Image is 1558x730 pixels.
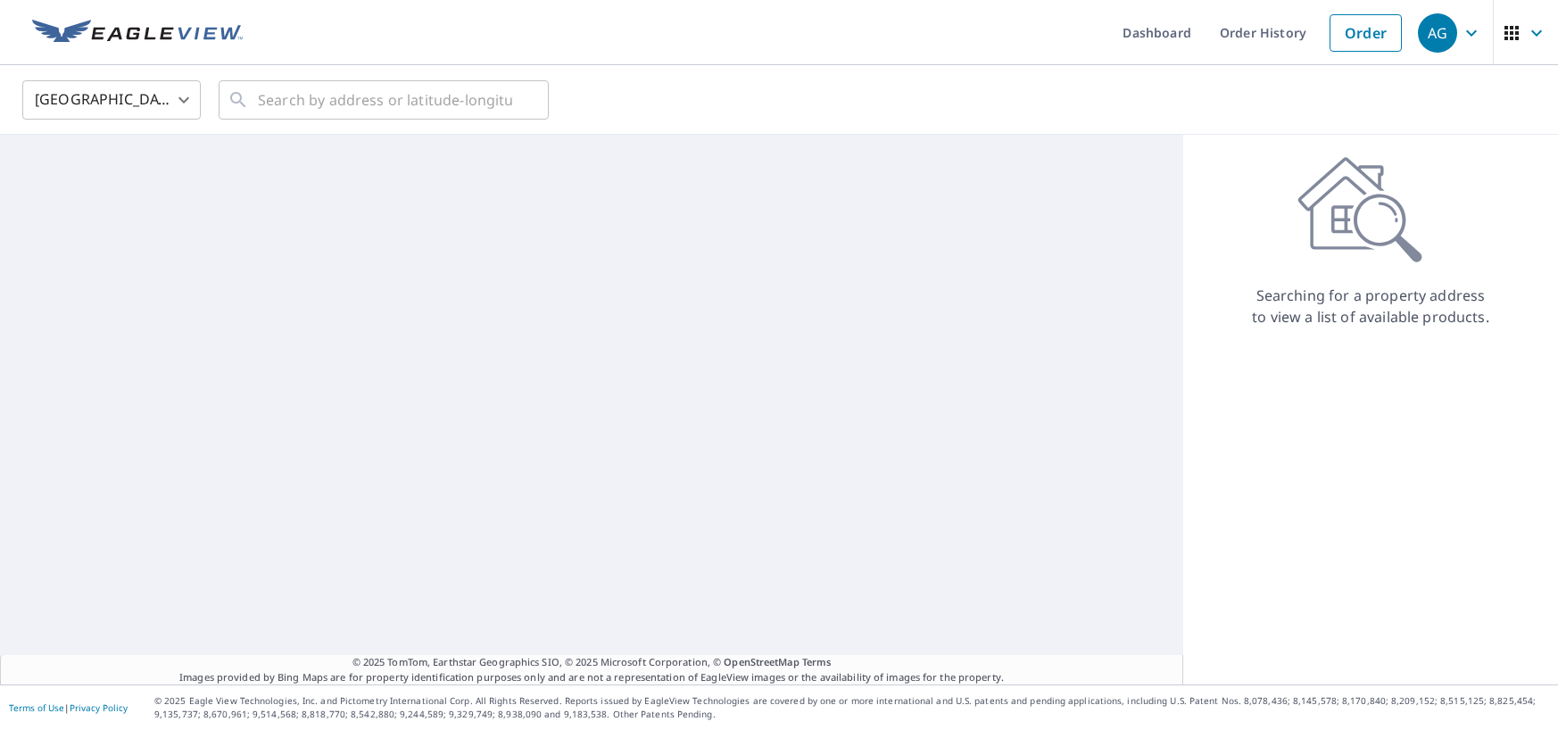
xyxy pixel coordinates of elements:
[154,694,1549,721] p: © 2025 Eagle View Technologies, Inc. and Pictometry International Corp. All Rights Reserved. Repo...
[70,701,128,714] a: Privacy Policy
[9,702,128,713] p: |
[352,655,832,670] span: © 2025 TomTom, Earthstar Geographics SIO, © 2025 Microsoft Corporation, ©
[802,655,832,668] a: Terms
[1251,285,1490,328] p: Searching for a property address to view a list of available products.
[724,655,799,668] a: OpenStreetMap
[1418,13,1457,53] div: AG
[9,701,64,714] a: Terms of Use
[258,75,512,125] input: Search by address or latitude-longitude
[32,20,243,46] img: EV Logo
[1330,14,1402,52] a: Order
[22,75,201,125] div: [GEOGRAPHIC_DATA]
